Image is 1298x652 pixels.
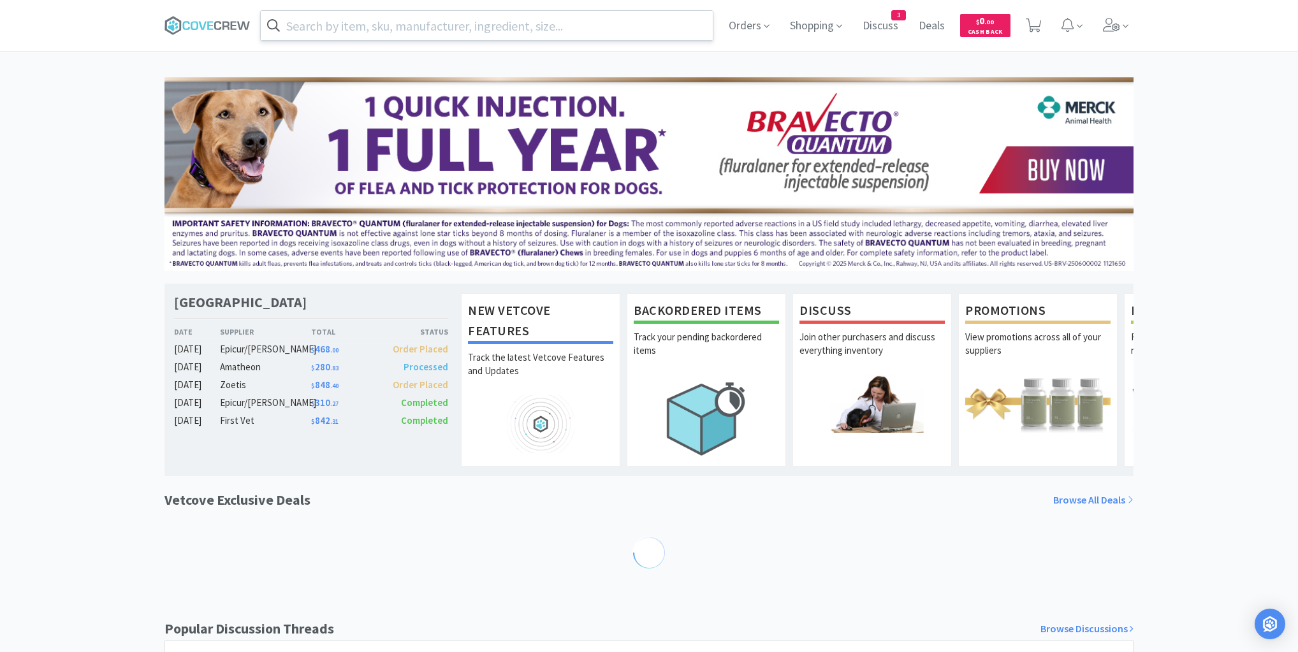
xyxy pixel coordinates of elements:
a: Browse All Deals [1053,492,1134,509]
h1: Free Samples [1131,300,1276,324]
img: 3ffb5edee65b4d9ab6d7b0afa510b01f.jpg [164,77,1134,271]
p: Request free samples on the newest veterinary products [1131,330,1276,375]
span: 842 [311,414,339,426]
a: Browse Discussions [1040,621,1134,637]
span: Processed [404,361,448,373]
a: [DATE]First Vet$842.31Completed [174,413,448,428]
input: Search by item, sku, manufacturer, ingredient, size... [261,11,713,40]
img: hero_samples.png [1131,375,1276,433]
div: First Vet [220,413,311,428]
span: Order Placed [393,379,448,391]
h1: Popular Discussion Threads [164,618,334,640]
span: 0 [976,15,994,27]
span: $ [311,382,315,390]
span: 310 [311,396,339,409]
span: $ [311,364,315,372]
a: Discuss3 [857,20,903,32]
img: hero_promotions.png [965,375,1111,433]
h1: Backordered Items [634,300,779,324]
span: $ [311,400,315,408]
div: Total [311,326,380,338]
a: Free SamplesRequest free samples on the newest veterinary products [1124,293,1283,467]
span: . 40 [330,382,339,390]
span: Order Placed [393,343,448,355]
h1: Vetcove Exclusive Deals [164,489,310,511]
img: hero_feature_roadmap.png [468,395,613,453]
span: . 27 [330,400,339,408]
h1: Discuss [799,300,945,324]
span: 280 [311,361,339,373]
span: Completed [401,414,448,426]
a: New Vetcove FeaturesTrack the latest Vetcove Features and Updates [461,293,620,467]
div: Amatheon [220,359,311,375]
img: hero_discuss.png [799,375,945,433]
div: Zoetis [220,377,311,393]
div: [DATE] [174,342,220,357]
span: 848 [311,379,339,391]
a: [DATE]Amatheon$280.83Processed [174,359,448,375]
a: [DATE]Epicur/[PERSON_NAME]$468.00Order Placed [174,342,448,357]
a: PromotionsView promotions across all of your suppliers [958,293,1118,467]
h1: Promotions [965,300,1111,324]
p: Track your pending backordered items [634,330,779,375]
a: [DATE]Epicur/[PERSON_NAME]$310.27Completed [174,395,448,410]
a: Deals [914,20,950,32]
div: [DATE] [174,377,220,393]
span: . 00 [984,18,994,26]
div: Supplier [220,326,311,338]
span: . 00 [330,346,339,354]
div: [DATE] [174,359,220,375]
p: Track the latest Vetcove Features and Updates [468,351,613,395]
span: . 83 [330,364,339,372]
a: $0.00Cash Back [960,8,1010,43]
img: hero_backorders.png [634,375,779,462]
span: $ [311,417,315,426]
div: Open Intercom Messenger [1255,609,1285,639]
p: Join other purchasers and discuss everything inventory [799,330,945,375]
div: Date [174,326,220,338]
div: Status [379,326,448,338]
span: 3 [892,11,905,20]
span: $ [311,346,315,354]
a: Backordered ItemsTrack your pending backordered items [627,293,786,467]
div: [DATE] [174,395,220,410]
span: $ [976,18,979,26]
a: [DATE]Zoetis$848.40Order Placed [174,377,448,393]
span: . 31 [330,417,339,426]
div: Epicur/[PERSON_NAME] [220,342,311,357]
span: Completed [401,396,448,409]
span: Cash Back [968,29,1003,37]
h1: New Vetcove Features [468,300,613,344]
div: [DATE] [174,413,220,428]
a: DiscussJoin other purchasers and discuss everything inventory [792,293,952,467]
div: Epicur/[PERSON_NAME] [220,395,311,410]
span: 468 [311,343,339,355]
p: View promotions across all of your suppliers [965,330,1111,375]
h1: [GEOGRAPHIC_DATA] [174,293,307,312]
